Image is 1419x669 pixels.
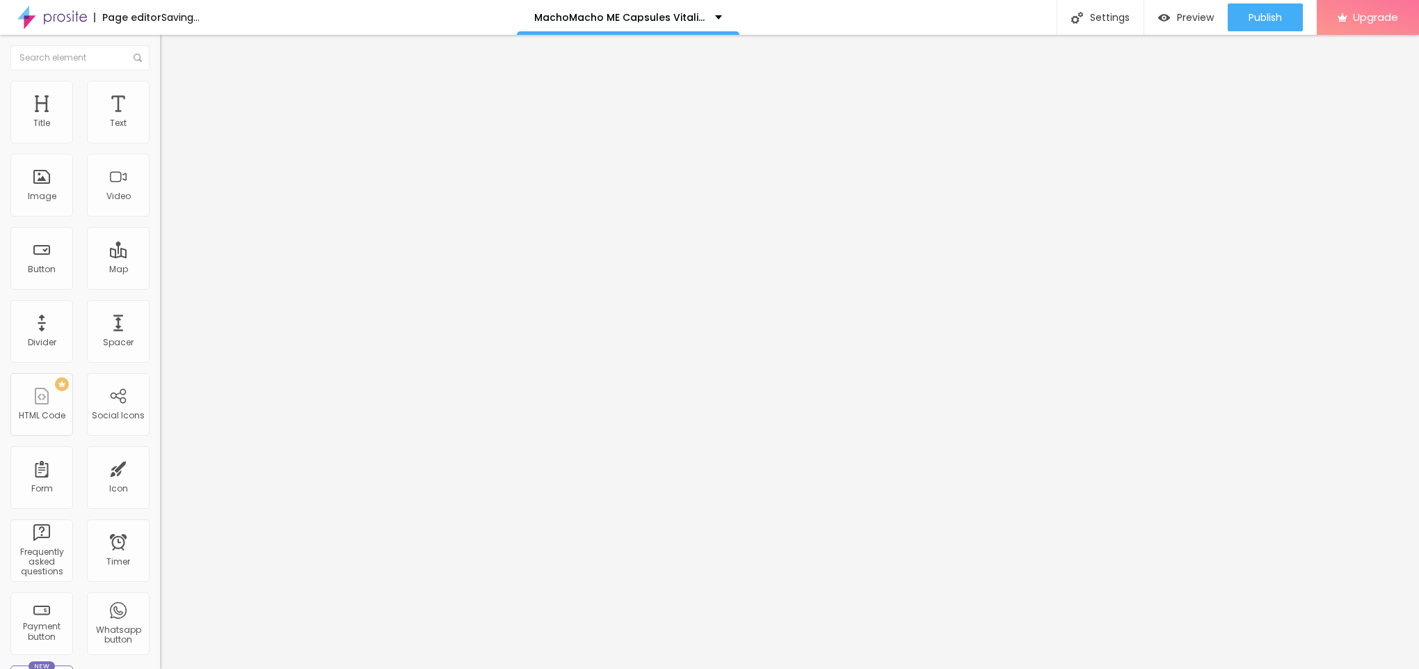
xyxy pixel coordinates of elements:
span: Preview [1177,12,1214,23]
button: Publish [1228,3,1303,31]
div: Saving... [161,13,200,22]
span: Publish [1249,12,1282,23]
div: Whatsapp button [90,625,145,645]
span: Upgrade [1353,11,1398,23]
div: Payment button [14,622,69,642]
input: Search element [10,45,150,70]
img: Icone [134,54,142,62]
div: Social Icons [92,411,145,420]
div: Timer [106,557,130,567]
div: Map [109,265,128,274]
div: Spacer [103,338,134,347]
div: HTML Code [19,411,65,420]
div: Text [110,118,127,128]
div: Frequently asked questions [14,547,69,577]
div: Button [28,265,56,274]
img: Icone [1071,12,1083,24]
div: Video [106,191,131,201]
button: Preview [1144,3,1228,31]
div: Title [33,118,50,128]
div: Icon [109,484,128,494]
div: Form [31,484,53,494]
iframe: Editor [160,35,1419,669]
div: Page editor [94,13,161,22]
div: Divider [28,338,56,347]
p: MachoMacho ME Capsules Vitality Complex [GEOGRAPHIC_DATA] [534,13,705,22]
img: view-1.svg [1158,12,1170,24]
div: Image [28,191,56,201]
